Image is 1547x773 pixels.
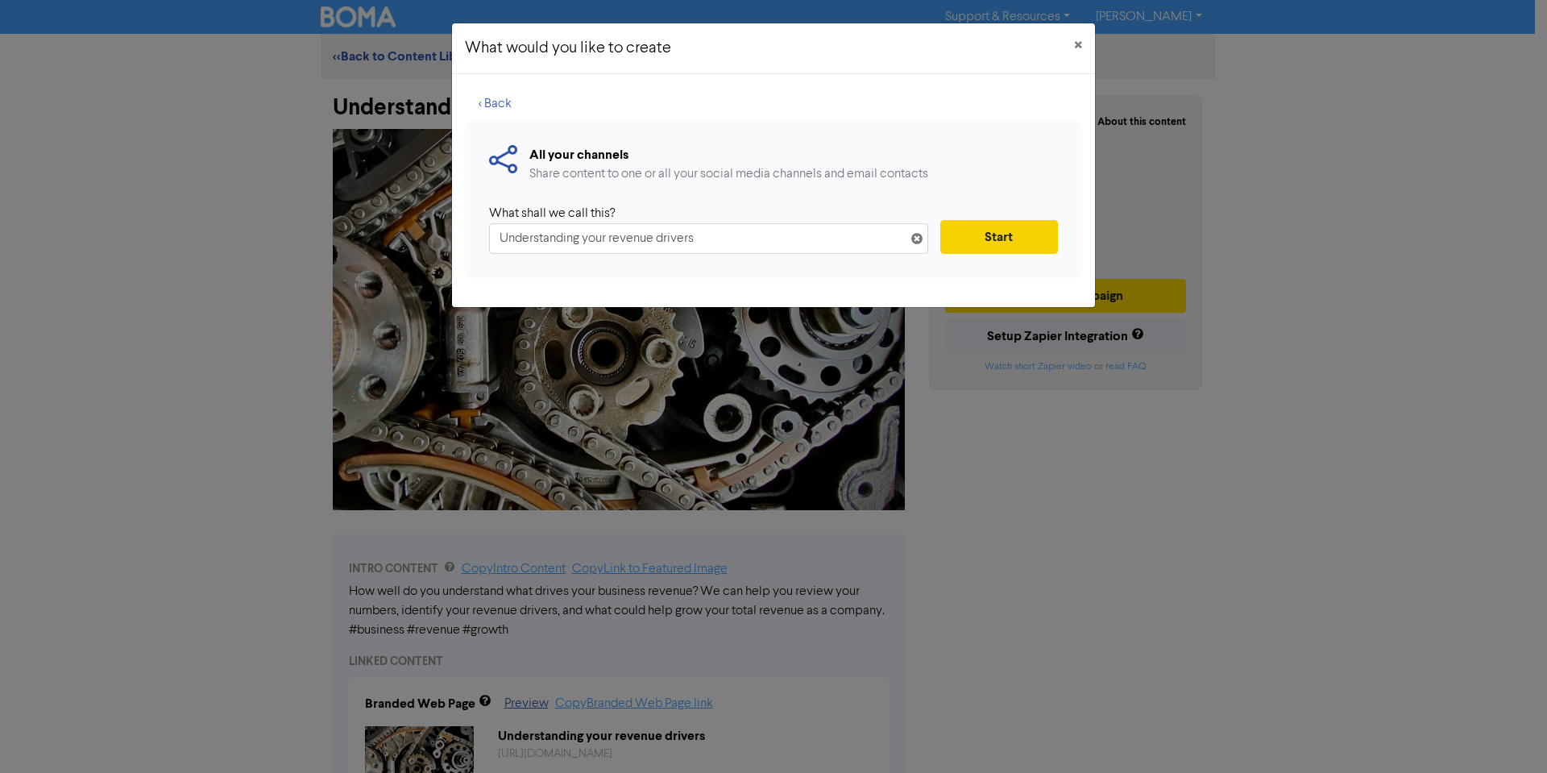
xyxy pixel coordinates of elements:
button: Start [940,220,1058,254]
button: Close [1061,23,1095,69]
button: < Back [465,87,525,121]
h5: What would you like to create [465,36,671,60]
div: What shall we call this? [489,204,916,223]
span: × [1074,34,1082,58]
iframe: Chat Widget [1345,599,1547,773]
div: Share content to one or all your social media channels and email contacts [529,164,928,184]
div: All your channels [529,145,928,164]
